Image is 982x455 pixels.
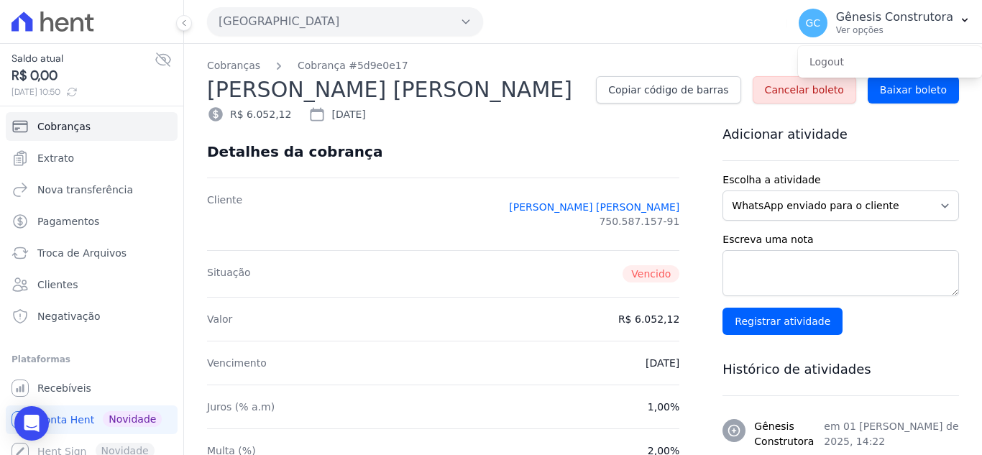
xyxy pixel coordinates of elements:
[6,270,178,299] a: Clientes
[722,232,959,247] label: Escreva uma nota
[608,83,728,97] span: Copiar código de barras
[37,381,91,395] span: Recebíveis
[37,246,127,260] span: Troca de Arquivos
[754,419,824,449] h3: Gênesis Construtora
[37,277,78,292] span: Clientes
[765,83,844,97] span: Cancelar boleto
[12,66,155,86] span: R$ 0,00
[6,144,178,173] a: Extrato
[868,76,959,104] a: Baixar boleto
[787,3,982,43] button: GC Gênesis Construtora Ver opções
[6,112,178,141] a: Cobranças
[6,374,178,403] a: Recebíveis
[836,10,953,24] p: Gênesis Construtora
[798,49,982,75] a: Logout
[37,183,133,197] span: Nova transferência
[722,126,959,143] h3: Adicionar atividade
[37,214,99,229] span: Pagamentos
[6,207,178,236] a: Pagamentos
[509,200,679,214] a: [PERSON_NAME] [PERSON_NAME]
[648,400,679,414] dd: 1,00%
[880,83,947,97] span: Baixar boleto
[753,76,856,104] a: Cancelar boleto
[37,119,91,134] span: Cobranças
[207,58,260,73] a: Cobranças
[308,106,365,123] div: [DATE]
[824,419,959,449] p: em 01 [PERSON_NAME] de 2025, 14:22
[836,24,953,36] p: Ver opções
[12,51,155,66] span: Saldo atual
[207,400,275,414] dt: Juros (% a.m)
[722,308,843,335] input: Registrar atividade
[207,7,483,36] button: [GEOGRAPHIC_DATA]
[207,58,959,73] nav: Breadcrumb
[14,406,49,441] div: Open Intercom Messenger
[207,143,382,160] div: Detalhes da cobrança
[805,18,820,28] span: GC
[618,312,679,326] dd: R$ 6.052,12
[12,86,155,98] span: [DATE] 10:50
[207,356,267,370] dt: Vencimento
[37,151,74,165] span: Extrato
[6,405,178,434] a: Conta Hent Novidade
[6,302,178,331] a: Negativação
[103,411,162,427] span: Novidade
[207,106,291,123] div: R$ 6.052,12
[207,312,232,326] dt: Valor
[6,175,178,204] a: Nova transferência
[207,73,584,106] h2: [PERSON_NAME] [PERSON_NAME]
[207,265,251,282] dt: Situação
[207,193,242,236] dt: Cliente
[37,309,101,323] span: Negativação
[599,214,679,229] span: 750.587.157-91
[646,356,679,370] dd: [DATE]
[12,351,172,368] div: Plataformas
[37,413,94,427] span: Conta Hent
[6,239,178,267] a: Troca de Arquivos
[298,58,408,73] a: Cobrança #5d9e0e17
[596,76,740,104] a: Copiar código de barras
[623,265,679,282] span: Vencido
[722,361,959,378] h3: Histórico de atividades
[722,173,959,188] label: Escolha a atividade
